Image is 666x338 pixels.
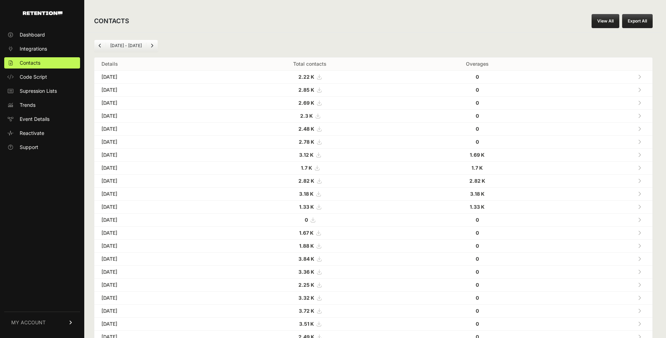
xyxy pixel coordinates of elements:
span: Contacts [20,59,40,66]
strong: 2.78 K [299,139,314,145]
strong: 3.32 K [298,295,314,301]
td: [DATE] [94,71,216,84]
td: [DATE] [94,253,216,266]
td: [DATE] [94,201,216,214]
a: 2.85 K [298,87,321,93]
span: Code Script [20,73,47,80]
a: Dashboard [4,29,80,40]
td: [DATE] [94,110,216,123]
a: 1.88 K [299,243,321,249]
strong: 3.36 K [298,269,314,275]
th: Overages [404,58,550,71]
strong: 0 [476,243,479,249]
strong: 2.85 K [298,87,314,93]
strong: 3.12 K [299,152,314,158]
strong: 3.18 K [299,191,314,197]
strong: 1.7 K [301,165,312,171]
strong: 2.3 K [300,113,313,119]
span: Reactivate [20,130,44,137]
strong: 0 [476,230,479,236]
strong: 2.82 K [469,178,485,184]
strong: 0 [476,269,479,275]
td: [DATE] [94,97,216,110]
td: [DATE] [94,162,216,175]
th: Total contacts [216,58,404,71]
span: Event Details [20,116,50,123]
a: 3.72 K [299,308,321,314]
strong: 2.82 K [298,178,314,184]
span: Integrations [20,45,47,52]
strong: 1.67 K [299,230,314,236]
td: [DATE] [94,305,216,318]
strong: 0 [476,139,479,145]
span: Trends [20,102,35,109]
strong: 2.48 K [298,126,314,132]
strong: 0 [476,100,479,106]
a: 3.84 K [298,256,321,262]
a: 1.33 K [299,204,321,210]
a: Contacts [4,57,80,69]
td: [DATE] [94,214,216,227]
td: [DATE] [94,84,216,97]
button: Export All [622,14,653,28]
strong: 0 [476,126,479,132]
td: [DATE] [94,318,216,331]
a: 3.18 K [299,191,321,197]
td: [DATE] [94,188,216,201]
strong: 0 [305,217,308,223]
strong: 1.88 K [299,243,314,249]
strong: 1.69 K [470,152,484,158]
a: Supression Lists [4,85,80,97]
strong: 0 [476,282,479,288]
a: 1.7 K [301,165,319,171]
a: Support [4,142,80,153]
strong: 0 [476,87,479,93]
a: MY ACCOUNT [4,312,80,333]
span: Supression Lists [20,87,57,95]
span: MY ACCOUNT [11,319,46,326]
td: [DATE] [94,123,216,136]
strong: 0 [476,321,479,327]
strong: 3.51 K [299,321,314,327]
a: 2.22 K [298,74,321,80]
strong: 3.72 K [299,308,314,314]
span: Support [20,144,38,151]
img: Retention.com [23,11,62,15]
strong: 0 [476,217,479,223]
strong: 1.7 K [472,165,483,171]
td: [DATE] [94,292,216,305]
td: [DATE] [94,175,216,188]
a: Event Details [4,113,80,125]
span: Dashboard [20,31,45,38]
a: View All [592,14,619,28]
a: 2.69 K [298,100,321,106]
strong: 0 [476,308,479,314]
strong: 1.33 K [470,204,484,210]
a: 3.32 K [298,295,321,301]
a: 3.36 K [298,269,321,275]
a: 2.25 K [298,282,321,288]
a: Previous [94,40,106,51]
td: [DATE] [94,149,216,162]
td: [DATE] [94,227,216,240]
a: 3.51 K [299,321,321,327]
strong: 2.22 K [298,74,314,80]
a: Reactivate [4,128,80,139]
a: 1.67 K [299,230,321,236]
strong: 3.18 K [470,191,484,197]
th: Details [94,58,216,71]
strong: 0 [476,74,479,80]
strong: 2.69 K [298,100,314,106]
a: Next [146,40,158,51]
td: [DATE] [94,240,216,253]
td: [DATE] [94,266,216,279]
a: Trends [4,99,80,111]
h2: CONTACTS [94,16,129,26]
li: [DATE] - [DATE] [106,43,146,48]
a: 2.82 K [298,178,321,184]
a: 2.78 K [299,139,321,145]
a: 2.3 K [300,113,320,119]
strong: 0 [476,113,479,119]
strong: 1.33 K [299,204,314,210]
a: 3.12 K [299,152,321,158]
